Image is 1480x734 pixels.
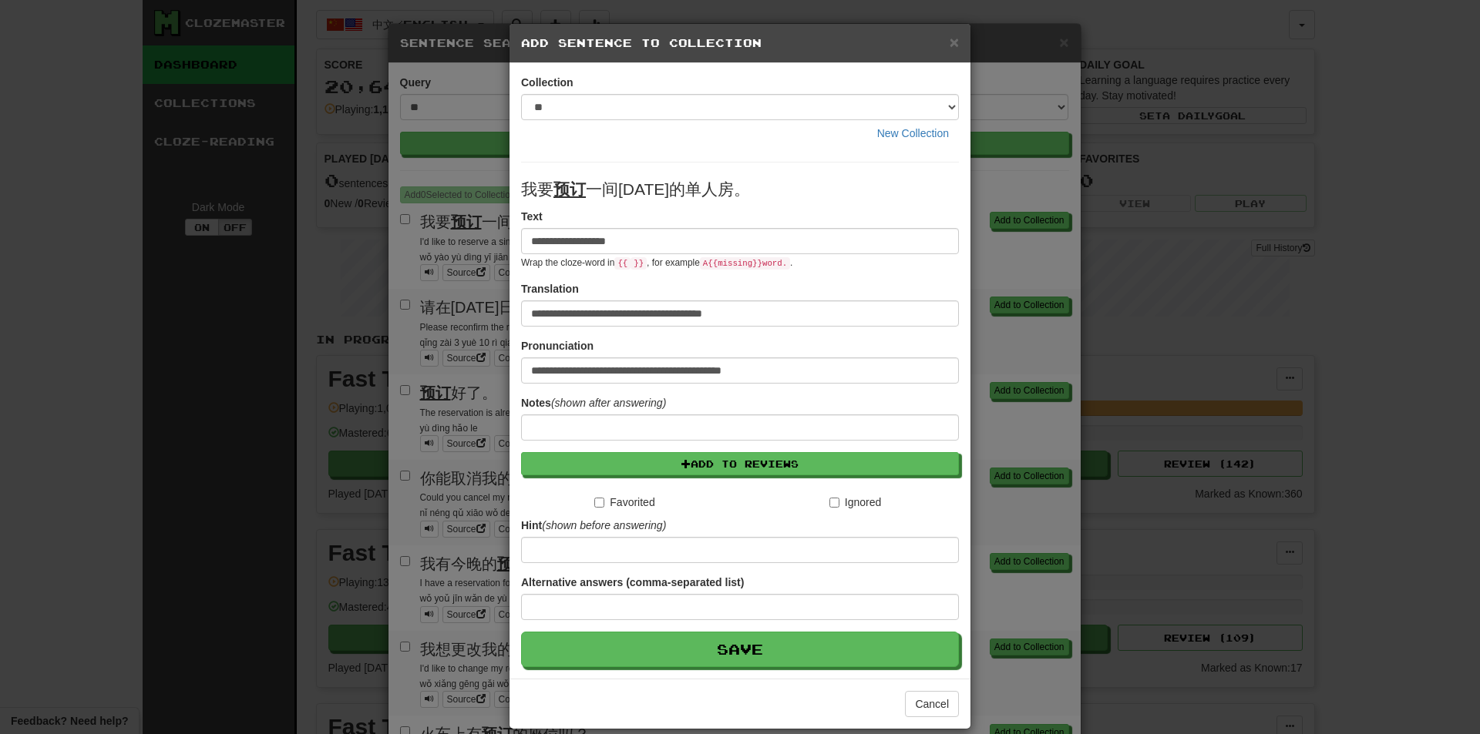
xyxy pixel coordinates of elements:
[521,209,543,224] label: Text
[521,281,579,297] label: Translation
[521,395,666,411] label: Notes
[521,178,959,201] p: 我要 一间[DATE]的单人房。
[631,257,647,270] code: }}
[594,498,604,508] input: Favorited
[905,691,959,717] button: Cancel
[553,180,586,198] u: 预订
[950,34,959,50] button: Close
[521,575,744,590] label: Alternative answers (comma-separated list)
[521,257,792,268] small: Wrap the cloze-word in , for example .
[867,120,959,146] button: New Collection
[521,338,594,354] label: Pronunciation
[829,498,839,508] input: Ignored
[521,518,666,533] label: Hint
[542,519,666,531] em: (shown before answering)
[950,33,959,51] span: ×
[521,75,573,90] label: Collection
[594,494,654,510] label: Favorited
[521,632,959,667] button: Save
[614,257,631,270] code: {{
[700,257,790,270] code: A {{ missing }} word.
[521,452,959,475] button: Add to Reviews
[521,35,959,51] h5: Add Sentence to Collection
[551,397,666,409] em: (shown after answering)
[829,494,881,510] label: Ignored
